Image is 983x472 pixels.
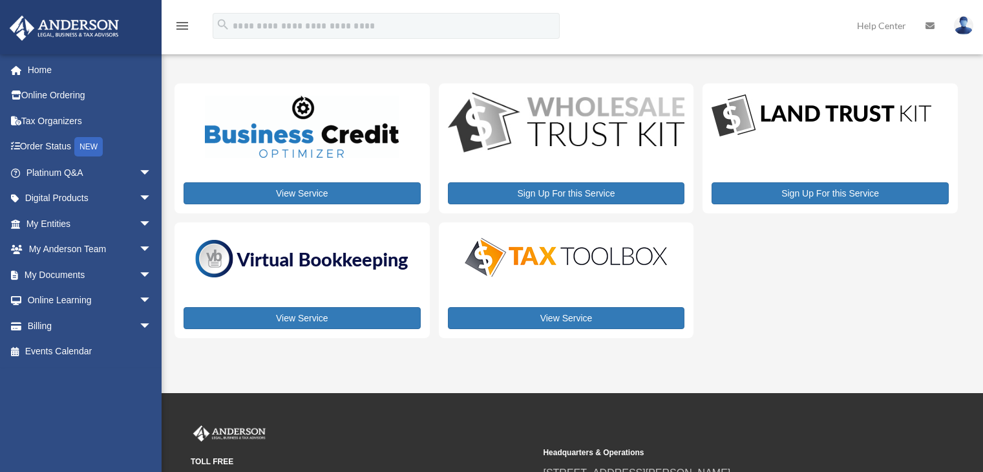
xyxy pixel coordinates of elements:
[139,211,165,237] span: arrow_drop_down
[191,425,268,442] img: Anderson Advisors Platinum Portal
[139,288,165,314] span: arrow_drop_down
[139,313,165,339] span: arrow_drop_down
[184,307,421,329] a: View Service
[139,237,165,263] span: arrow_drop_down
[6,16,123,41] img: Anderson Advisors Platinum Portal
[139,186,165,212] span: arrow_drop_down
[139,262,165,288] span: arrow_drop_down
[448,182,685,204] a: Sign Up For this Service
[954,16,973,35] img: User Pic
[9,288,171,314] a: Online Learningarrow_drop_down
[9,108,171,134] a: Tax Organizers
[448,92,685,155] img: WS-Trust-Kit-lgo-1.jpg
[543,446,886,460] small: Headquarters & Operations
[9,313,171,339] a: Billingarrow_drop_down
[9,57,171,83] a: Home
[184,182,421,204] a: View Service
[174,23,190,34] a: menu
[9,262,171,288] a: My Documentsarrow_drop_down
[712,182,949,204] a: Sign Up For this Service
[9,186,165,211] a: Digital Productsarrow_drop_down
[9,83,171,109] a: Online Ordering
[174,18,190,34] i: menu
[74,137,103,156] div: NEW
[448,307,685,329] a: View Service
[139,160,165,186] span: arrow_drop_down
[9,237,171,263] a: My Anderson Teamarrow_drop_down
[9,211,171,237] a: My Entitiesarrow_drop_down
[712,92,931,140] img: LandTrust_lgo-1.jpg
[191,455,534,469] small: TOLL FREE
[9,339,171,365] a: Events Calendar
[9,160,171,186] a: Platinum Q&Aarrow_drop_down
[9,134,171,160] a: Order StatusNEW
[216,17,230,32] i: search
